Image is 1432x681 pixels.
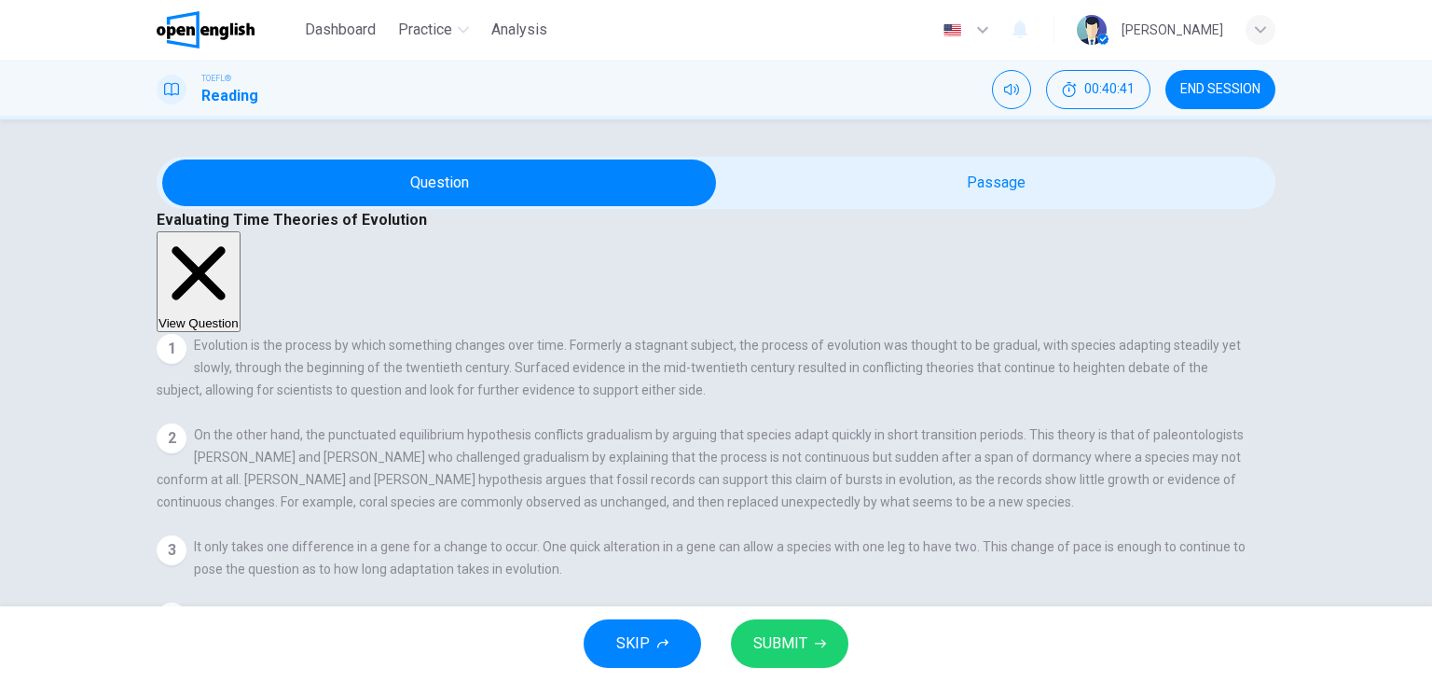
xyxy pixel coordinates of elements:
div: [PERSON_NAME] [1122,19,1223,41]
button: END SESSION [1165,70,1275,109]
div: 4 [157,603,186,632]
img: en [941,23,964,37]
span: Evolution is the process by which something changes over time. Formerly a stagnant subject, the p... [157,338,1241,397]
span: TOEFL® [201,72,231,85]
img: OpenEnglish logo [157,11,255,49]
button: Analysis [484,13,555,47]
span: It only takes one difference in a gene for a change to occur. One quick alteration in a gene can ... [194,539,1246,577]
span: 00:40:41 [1084,82,1135,97]
div: 1 [157,334,186,364]
span: END SESSION [1180,82,1260,97]
button: Practice [391,13,476,47]
span: On the other hand, the punctuated equilibrium hypothesis conflicts gradualism by arguing that spe... [157,427,1244,509]
span: SUBMIT [753,631,807,657]
span: SKIP [616,631,650,657]
span: Dashboard [305,19,376,41]
button: SKIP [584,619,701,668]
button: SUBMIT [731,619,848,668]
button: Dashboard [297,13,383,47]
div: Hide [1046,70,1150,109]
div: 3 [157,535,186,565]
div: 2 [157,424,186,453]
a: OpenEnglish logo [157,11,297,49]
h4: Evaluating Time Theories of Evolution [157,209,1275,231]
span: Analysis [491,19,547,41]
div: Mute [992,70,1031,109]
img: Profile picture [1077,15,1107,45]
button: 00:40:41 [1046,70,1150,109]
button: View Question [157,231,241,332]
span: Practice [398,19,452,41]
h1: Reading [201,85,258,107]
